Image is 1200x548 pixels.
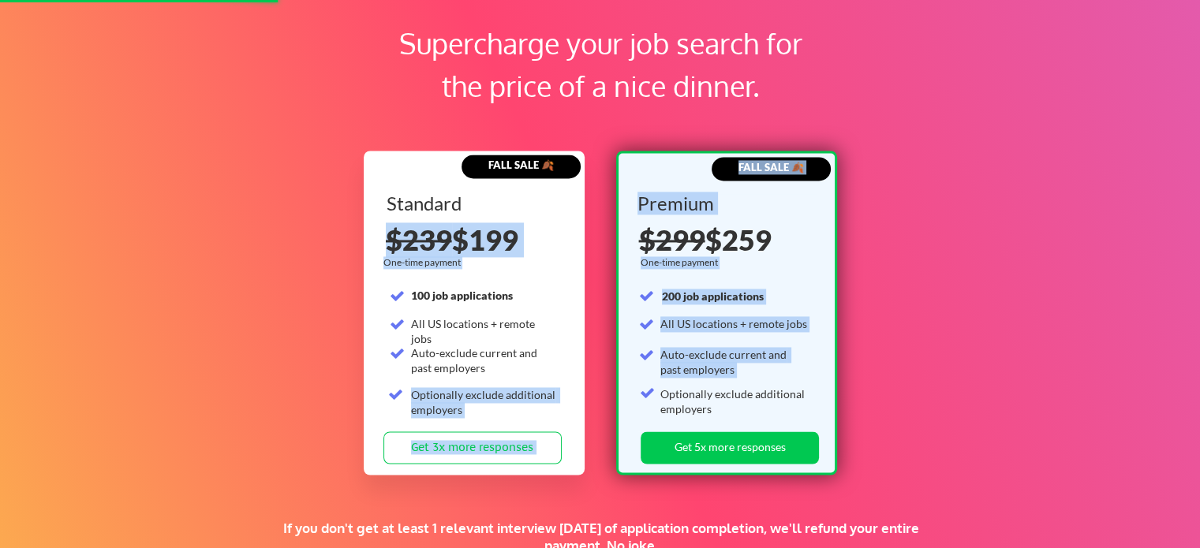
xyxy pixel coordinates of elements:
div: All US locations + remote jobs [411,316,557,347]
div: Auto-exclude current and past employers [660,347,807,378]
button: Get 3x more responses [383,431,562,464]
div: Supercharge your job search for the price of a nice dinner. [379,22,822,107]
div: $199 [386,226,564,254]
div: Auto-exclude current and past employers [411,345,557,376]
div: Premium [637,194,811,213]
s: $239 [386,222,452,257]
strong: 200 job applications [662,289,764,303]
strong: 100 job applications [411,289,513,302]
div: Optionally exclude additional employers [660,386,807,417]
div: One-time payment [383,256,465,269]
div: Optionally exclude additional employers [411,387,557,418]
div: Standard [387,194,559,213]
div: $259 [639,226,818,254]
div: All US locations + remote jobs [660,316,807,332]
strong: FALL SALE 🍂 [738,161,804,173]
strong: FALL SALE 🍂 [488,158,554,171]
s: $299 [639,222,705,257]
button: Get 5x more responses [641,431,819,464]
